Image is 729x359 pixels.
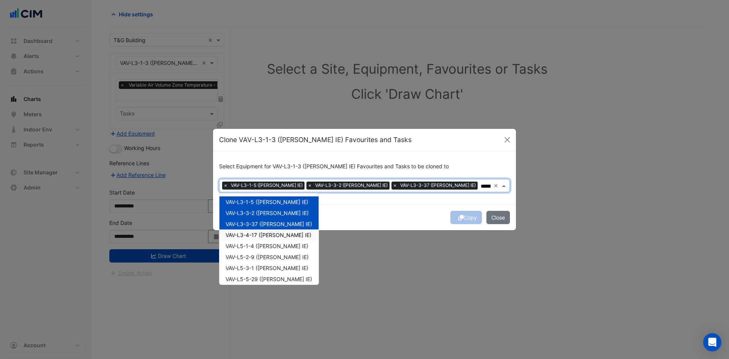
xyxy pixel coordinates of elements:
span: VAV-L3-4-17 ([PERSON_NAME] IE) [226,232,311,238]
span: VAV-L5-1-4 ([PERSON_NAME] IE) [226,243,308,249]
span: VAV-L3-3-37 ([PERSON_NAME] IE) [398,182,478,189]
div: Open Intercom Messenger [703,333,721,351]
span: VAV-L5-5-29 ([PERSON_NAME] IE) [226,276,312,282]
span: VAV-L3-3-37 ([PERSON_NAME] IE) [226,221,312,227]
h6: Select Equipment for VAV-L3-1-3 ([PERSON_NAME] IE) Favourites and Tasks to be cloned to [219,163,510,170]
button: Close [486,211,510,224]
ng-dropdown-panel: Options list [219,193,319,285]
span: VAV-L3-3-2 ([PERSON_NAME] IE) [313,182,390,189]
span: × [222,182,229,189]
button: Close [502,134,513,145]
h5: Clone VAV-L3-1-3 ([PERSON_NAME] IE) Favourites and Tasks [219,135,412,145]
span: VAV-L5-2-9 ([PERSON_NAME] IE) [226,254,309,260]
span: VAV-L3-1-5 ([PERSON_NAME] IE) [226,199,308,205]
span: Clear [494,182,500,190]
span: × [391,182,398,189]
span: VAV-L3-1-5 ([PERSON_NAME] IE) [229,182,305,189]
span: VAV-L3-3-2 ([PERSON_NAME] IE) [226,210,309,216]
span: × [306,182,313,189]
span: VAV-L5-3-1 ([PERSON_NAME] IE) [226,265,308,271]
